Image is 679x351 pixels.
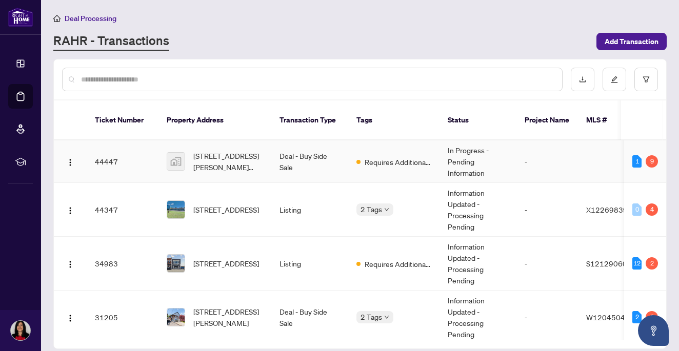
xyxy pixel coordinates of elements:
img: thumbnail-img [167,201,185,218]
button: download [571,68,594,91]
span: edit [611,76,618,83]
td: Listing [271,183,348,237]
th: Ticket Number [87,100,158,140]
img: Logo [66,314,74,322]
span: Requires Additional Docs [365,258,431,270]
td: Deal - Buy Side Sale [271,140,348,183]
button: Add Transaction [596,33,667,50]
span: X12269839 [586,205,628,214]
div: 9 [646,155,658,168]
button: edit [603,68,626,91]
span: W12045046 [586,313,630,322]
th: Project Name [516,100,578,140]
div: 2 [632,311,642,323]
td: Listing [271,237,348,291]
td: Deal - Buy Side Sale [271,291,348,344]
span: 2 Tags [361,311,382,323]
img: thumbnail-img [167,255,185,272]
th: Tags [348,100,440,140]
th: Property Address [158,100,271,140]
a: RAHR - Transactions [53,32,169,51]
td: Information Updated - Processing Pending [440,183,516,237]
div: 4 [646,203,658,216]
td: 34983 [87,237,158,291]
div: 1 [632,155,642,168]
div: 6 [646,311,658,323]
span: [STREET_ADDRESS] [193,258,259,269]
span: [STREET_ADDRESS] [193,204,259,215]
span: 2 Tags [361,203,382,215]
img: Profile Icon [11,321,30,340]
img: thumbnail-img [167,308,185,326]
img: Logo [66,207,74,215]
button: Logo [62,153,78,170]
div: 12 [632,257,642,270]
td: Information Updated - Processing Pending [440,291,516,344]
span: [STREET_ADDRESS][PERSON_NAME][PERSON_NAME] [193,150,263,173]
span: download [579,76,586,83]
td: 44447 [87,140,158,183]
td: In Progress - Pending Information [440,140,516,183]
button: Logo [62,309,78,325]
span: down [384,207,389,212]
span: [STREET_ADDRESS][PERSON_NAME] [193,306,263,328]
span: Add Transaction [605,33,658,50]
button: filter [634,68,658,91]
td: 31205 [87,291,158,344]
span: S12129060 [586,259,627,268]
td: - [516,291,578,344]
button: Logo [62,201,78,218]
th: MLS # [578,100,640,140]
img: thumbnail-img [167,153,185,170]
td: Information Updated - Processing Pending [440,237,516,291]
img: logo [8,8,33,27]
th: Status [440,100,516,140]
td: - [516,140,578,183]
div: 2 [646,257,658,270]
img: Logo [66,158,74,167]
button: Open asap [638,315,669,346]
td: - [516,183,578,237]
img: Logo [66,260,74,269]
button: Logo [62,255,78,272]
span: down [384,315,389,320]
th: Transaction Type [271,100,348,140]
span: home [53,15,61,22]
td: 44347 [87,183,158,237]
span: filter [643,76,650,83]
div: 0 [632,203,642,216]
span: Deal Processing [65,14,116,23]
span: Requires Additional Docs [365,156,431,168]
td: - [516,237,578,291]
